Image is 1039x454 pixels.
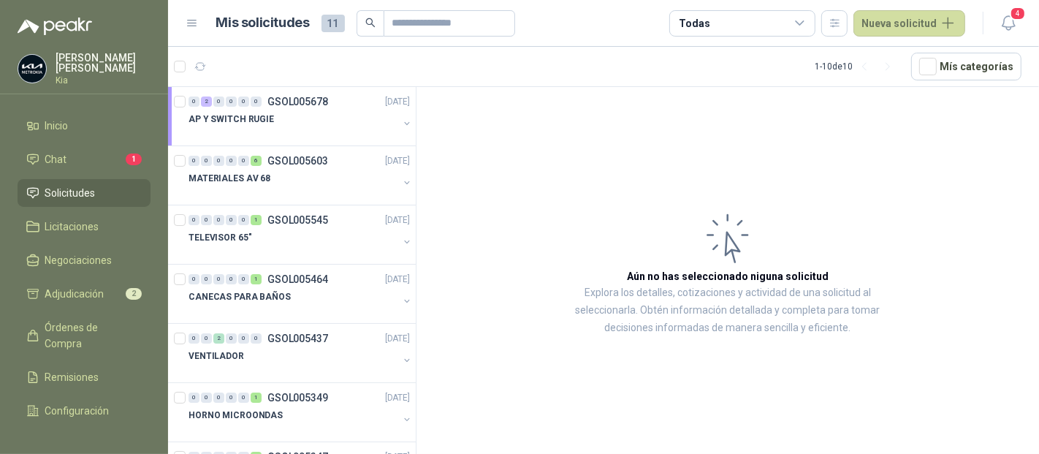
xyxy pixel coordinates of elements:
[267,274,328,284] p: GSOL005464
[911,53,1021,80] button: Mís categorías
[45,151,67,167] span: Chat
[45,319,137,352] span: Órdenes de Compra
[238,274,249,284] div: 0
[251,274,262,284] div: 1
[18,314,151,357] a: Órdenes de Compra
[189,156,199,166] div: 0
[189,93,413,140] a: 0 2 0 0 0 0 GSOL005678[DATE] AP Y SWITCH RUGIE
[385,273,410,287] p: [DATE]
[18,55,46,83] img: Company Logo
[189,290,291,304] p: CANECAS PARA BAÑOS
[679,15,709,31] div: Todas
[201,156,212,166] div: 0
[226,333,237,344] div: 0
[226,274,237,284] div: 0
[189,333,199,344] div: 0
[385,213,410,227] p: [DATE]
[853,10,965,37] button: Nueva solicitud
[251,393,262,403] div: 1
[18,179,151,207] a: Solicitudes
[45,403,110,419] span: Configuración
[385,95,410,109] p: [DATE]
[267,333,328,344] p: GSOL005437
[226,215,237,225] div: 0
[321,15,345,32] span: 11
[267,393,328,403] p: GSOL005349
[201,393,212,403] div: 0
[238,97,249,107] div: 0
[126,288,142,300] span: 2
[627,268,829,284] h3: Aún no has seleccionado niguna solicitud
[45,219,99,235] span: Licitaciones
[226,97,237,107] div: 0
[201,274,212,284] div: 0
[45,185,96,201] span: Solicitudes
[995,10,1021,37] button: 4
[45,286,104,302] span: Adjudicación
[216,12,310,34] h1: Mis solicitudes
[238,393,249,403] div: 0
[126,154,142,165] span: 1
[213,156,224,166] div: 0
[189,211,413,258] a: 0 0 0 0 0 1 GSOL005545[DATE] TELEVISOR 65"
[189,349,244,363] p: VENTILADOR
[213,333,224,344] div: 2
[213,97,224,107] div: 0
[267,215,328,225] p: GSOL005545
[189,270,413,317] a: 0 0 0 0 0 1 GSOL005464[DATE] CANECAS PARA BAÑOS
[56,53,151,73] p: [PERSON_NAME] [PERSON_NAME]
[45,369,99,385] span: Remisiones
[213,215,224,225] div: 0
[189,215,199,225] div: 0
[238,156,249,166] div: 0
[385,332,410,346] p: [DATE]
[385,391,410,405] p: [DATE]
[189,172,270,186] p: MATERIALES AV 68
[45,252,113,268] span: Negociaciones
[189,97,199,107] div: 0
[267,156,328,166] p: GSOL005603
[18,145,151,173] a: Chat1
[213,393,224,403] div: 0
[251,156,262,166] div: 6
[238,215,249,225] div: 0
[201,333,212,344] div: 0
[238,333,249,344] div: 0
[189,113,274,126] p: AP Y SWITCH RUGIE
[189,409,283,423] p: HORNO MICROONDAS
[189,330,413,377] a: 0 0 2 0 0 0 GSOL005437[DATE] VENTILADOR
[189,231,251,245] p: TELEVISOR 65"
[251,333,262,344] div: 0
[189,274,199,284] div: 0
[385,154,410,168] p: [DATE]
[18,112,151,140] a: Inicio
[201,97,212,107] div: 2
[815,55,899,78] div: 1 - 10 de 10
[189,152,413,199] a: 0 0 0 0 0 6 GSOL005603[DATE] MATERIALES AV 68
[18,397,151,425] a: Configuración
[189,389,413,436] a: 0 0 0 0 0 1 GSOL005349[DATE] HORNO MICROONDAS
[189,393,199,403] div: 0
[201,215,212,225] div: 0
[56,76,151,85] p: Kia
[45,118,69,134] span: Inicio
[1010,7,1026,20] span: 4
[226,393,237,403] div: 0
[18,18,92,35] img: Logo peakr
[18,246,151,274] a: Negociaciones
[563,284,893,337] p: Explora los detalles, cotizaciones y actividad de una solicitud al seleccionarla. Obtén informaci...
[267,97,328,107] p: GSOL005678
[251,215,262,225] div: 1
[365,18,376,28] span: search
[226,156,237,166] div: 0
[251,97,262,107] div: 0
[18,280,151,308] a: Adjudicación2
[18,213,151,241] a: Licitaciones
[18,363,151,391] a: Remisiones
[213,274,224,284] div: 0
